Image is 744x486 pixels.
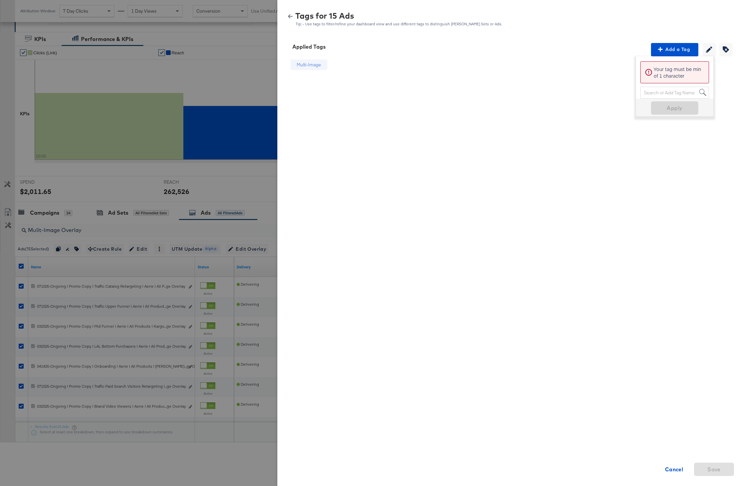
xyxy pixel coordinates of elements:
[654,45,696,54] span: Add a Tag
[665,465,683,474] strong: Cancel
[651,43,698,56] button: Add a Tag
[721,2,740,20] button: Close
[297,62,321,68] div: Multi-Image
[295,22,502,26] div: Tip: - Use tags to filter/refine your dashboard view and use different tags to distinguish [PERSO...
[295,12,502,19] div: Tags for 15 Ads
[654,463,694,476] button: Cancel
[292,43,326,51] div: Applied Tags
[641,87,709,98] div: Search or Add Tag Name
[654,66,705,79] p: Your tag must be min of 1 character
